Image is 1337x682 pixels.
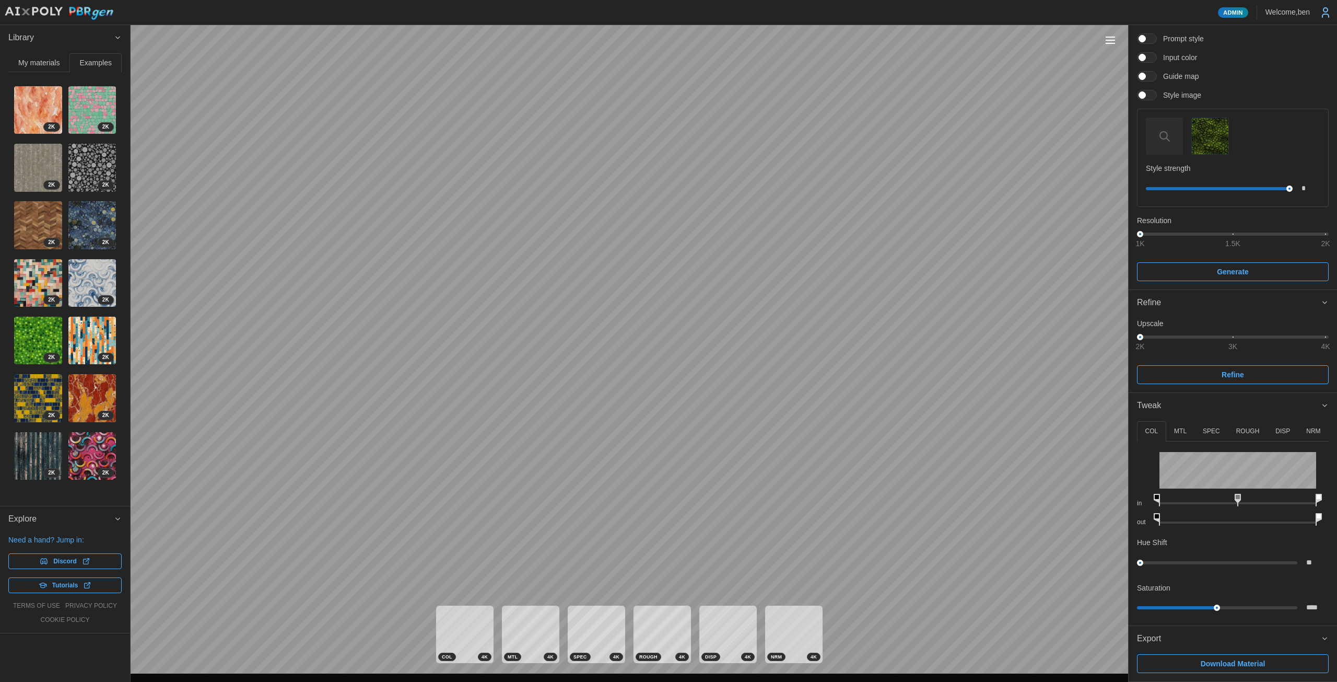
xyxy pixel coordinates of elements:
span: MTL [508,653,518,661]
span: DISP [705,653,717,661]
img: xGfjer9ro03ZFYxz6oRE [14,201,62,249]
a: Tutorials [8,577,122,593]
p: COL [1145,427,1158,436]
button: Refine [1129,290,1337,316]
img: JRFGPhhRt5Yj1BDkBmTq [14,317,62,365]
span: 2 K [48,353,55,362]
p: Resolution [1137,215,1329,226]
p: ROUGH [1236,427,1260,436]
img: A4Ip82XD3EJnSCKI0NXd [68,86,116,134]
span: NRM [771,653,782,661]
p: Saturation [1137,583,1170,593]
span: 2 K [102,238,109,247]
a: VHlsLYLO2dYIXbUDQv9T2K [14,432,63,481]
p: MTL [1174,427,1187,436]
p: out [1137,518,1151,527]
div: Refine [1129,316,1337,392]
span: 4 K [679,653,685,661]
img: BaNnYycJ0fHhekiD6q2s [68,259,116,307]
span: SPEC [573,653,587,661]
a: xGfjer9ro03ZFYxz6oRE2K [14,201,63,250]
a: HoR2omZZLXJGORTLu1Xa2K [14,259,63,308]
button: Download Material [1137,654,1329,673]
a: xFUu4JYEYTMgrsbqNkuZ2K [14,143,63,192]
p: Style strength [1146,163,1320,174]
span: 2 K [102,353,109,362]
span: Guide map [1157,71,1199,82]
button: Style image [1191,118,1228,155]
span: Admin [1223,8,1242,17]
a: CHIX8LGRgTTB8f7hNWti2K [68,432,117,481]
a: PtnkfkJ0rlOgzqPVzBbq2K [68,374,117,423]
img: x8yfbN4GTchSu5dOOcil [14,86,62,134]
p: Upscale [1137,318,1329,329]
button: Refine [1137,365,1329,384]
p: Welcome, ben [1265,7,1310,17]
span: Generate [1217,263,1249,281]
span: 2 K [102,181,109,189]
span: 2 K [48,469,55,477]
span: 2 K [102,469,109,477]
p: Hue Shift [1137,537,1167,548]
span: 2 K [48,238,55,247]
span: 4 K [482,653,488,661]
span: 2 K [48,296,55,304]
span: 4 K [613,653,619,661]
span: My materials [18,59,60,66]
div: Refine [1137,296,1321,309]
span: Export [1137,626,1321,652]
img: rHikvvBoB3BgiCY53ZRV [68,144,116,192]
a: x8yfbN4GTchSu5dOOcil2K [14,86,63,135]
a: rHikvvBoB3BgiCY53ZRV2K [68,143,117,192]
p: DISP [1275,427,1290,436]
span: 4 K [547,653,554,661]
p: in [1137,499,1151,508]
a: E0WDekRgOSM6MXRuYTC42K [68,316,117,365]
img: HoR2omZZLXJGORTLu1Xa [14,259,62,307]
button: Export [1129,626,1337,652]
span: Tutorials [52,578,78,593]
span: 2 K [102,123,109,131]
span: 2 K [48,181,55,189]
span: 2 K [48,123,55,131]
button: Generate [1137,262,1329,281]
a: JRFGPhhRt5Yj1BDkBmTq2K [14,316,63,365]
a: cookie policy [40,616,89,625]
a: Discord [8,553,122,569]
div: Tweak [1129,419,1337,626]
img: PtnkfkJ0rlOgzqPVzBbq [68,374,116,422]
img: VHlsLYLO2dYIXbUDQv9T [14,432,62,480]
span: 2 K [102,296,109,304]
img: E0WDekRgOSM6MXRuYTC4 [68,317,116,365]
a: SqvTK9WxGY1p835nerRz2K [14,374,63,423]
span: Examples [80,59,112,66]
img: Style image [1192,118,1228,154]
a: Hz2WzdisDSdMN9J5i1Bs2K [68,201,117,250]
a: A4Ip82XD3EJnSCKI0NXd2K [68,86,117,135]
img: xFUu4JYEYTMgrsbqNkuZ [14,144,62,192]
span: Tweak [1137,393,1321,419]
span: Library [8,25,114,51]
span: Prompt style [1157,33,1204,44]
span: Explore [8,506,114,532]
button: Toggle viewport controls [1103,33,1118,48]
img: Hz2WzdisDSdMN9J5i1Bs [68,201,116,249]
img: AIxPoly PBRgen [4,6,114,20]
span: 4 K [745,653,751,661]
a: BaNnYycJ0fHhekiD6q2s2K [68,259,117,308]
img: SqvTK9WxGY1p835nerRz [14,374,62,422]
img: CHIX8LGRgTTB8f7hNWti [68,432,116,480]
span: Download Material [1201,655,1265,673]
span: ROUGH [639,653,658,661]
p: Need a hand? Jump in: [8,535,122,545]
a: terms of use [13,602,60,610]
p: SPEC [1203,427,1220,436]
p: NRM [1306,427,1320,436]
button: Tweak [1129,393,1337,419]
a: privacy policy [65,602,117,610]
span: Discord [53,554,77,569]
span: Refine [1222,366,1244,384]
span: Style image [1157,90,1201,100]
span: 2 K [102,411,109,420]
span: Input color [1157,52,1197,63]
